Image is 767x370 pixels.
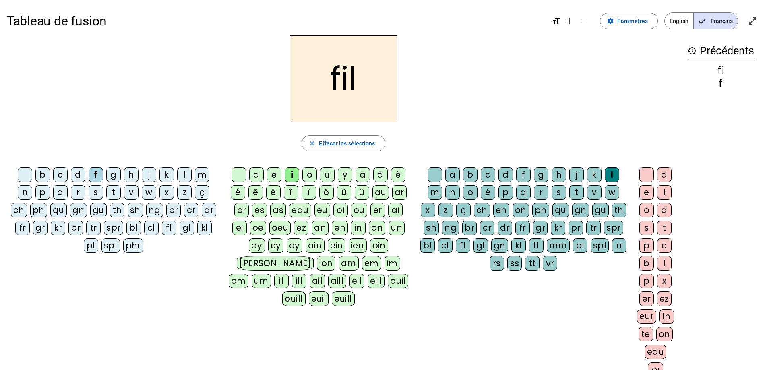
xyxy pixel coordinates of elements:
[332,221,348,235] div: en
[53,167,68,182] div: c
[529,238,544,253] div: ll
[285,167,299,182] div: i
[607,17,614,25] mat-icon: settings
[339,256,359,271] div: am
[552,203,569,217] div: qu
[645,345,667,359] div: eau
[337,185,351,200] div: û
[577,13,593,29] button: Diminuer la taille de la police
[639,185,654,200] div: e
[694,13,738,29] span: Français
[498,221,512,235] div: dr
[493,203,509,217] div: en
[515,221,530,235] div: fr
[507,256,522,271] div: ss
[180,221,194,235] div: gl
[166,203,181,217] div: br
[639,221,654,235] div: s
[388,274,408,288] div: ouil
[101,238,120,253] div: spl
[600,13,658,29] button: Paramètres
[195,185,209,200] div: ç
[197,221,212,235] div: kl
[392,185,407,200] div: ar
[657,185,672,200] div: i
[328,238,346,253] div: ein
[656,327,673,341] div: on
[144,221,159,235] div: cl
[6,8,545,34] h1: Tableau de fusion
[481,185,495,200] div: é
[159,167,174,182] div: k
[639,238,654,253] div: p
[532,203,549,217] div: ph
[534,185,548,200] div: r
[657,203,672,217] div: d
[106,167,121,182] div: g
[249,167,264,182] div: a
[70,203,87,217] div: gn
[639,291,654,306] div: er
[159,185,174,200] div: x
[90,203,107,217] div: gu
[124,167,139,182] div: h
[511,238,526,253] div: kl
[586,221,601,235] div: tr
[498,167,513,182] div: d
[89,185,103,200] div: s
[587,185,602,200] div: v
[184,203,198,217] div: cr
[438,238,453,253] div: cl
[391,167,405,182] div: è
[543,256,557,271] div: vr
[637,309,656,324] div: eur
[15,221,30,235] div: fr
[35,185,50,200] div: p
[289,203,311,217] div: eau
[569,221,583,235] div: pr
[319,138,375,148] span: Effacer les sélections
[533,221,548,235] div: gr
[202,203,216,217] div: dr
[351,203,367,217] div: ou
[18,185,32,200] div: n
[306,238,325,253] div: ain
[687,42,754,60] h3: Précédents
[104,221,123,235] div: spr
[491,238,508,253] div: gn
[605,185,619,200] div: w
[604,221,623,235] div: spr
[266,185,281,200] div: ë
[351,221,366,235] div: in
[591,238,609,253] div: spl
[268,238,283,253] div: ey
[612,238,626,253] div: rr
[282,291,305,306] div: ouill
[687,79,754,88] div: f
[639,327,653,341] div: te
[516,185,531,200] div: q
[639,274,654,288] div: p
[664,12,738,29] mat-button-toggle-group: Language selection
[438,203,453,217] div: z
[373,167,388,182] div: â
[314,203,330,217] div: eu
[370,203,385,217] div: er
[445,167,460,182] div: a
[356,167,370,182] div: à
[573,238,587,253] div: pl
[445,185,460,200] div: n
[302,185,316,200] div: ï
[657,221,672,235] div: t
[195,167,209,182] div: m
[332,291,354,306] div: euill
[572,203,589,217] div: gn
[269,221,291,235] div: oeu
[320,167,335,182] div: u
[462,221,477,235] div: br
[232,221,247,235] div: ei
[309,291,329,306] div: euil
[308,140,316,147] mat-icon: close
[552,16,561,26] mat-icon: format_size
[657,167,672,182] div: a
